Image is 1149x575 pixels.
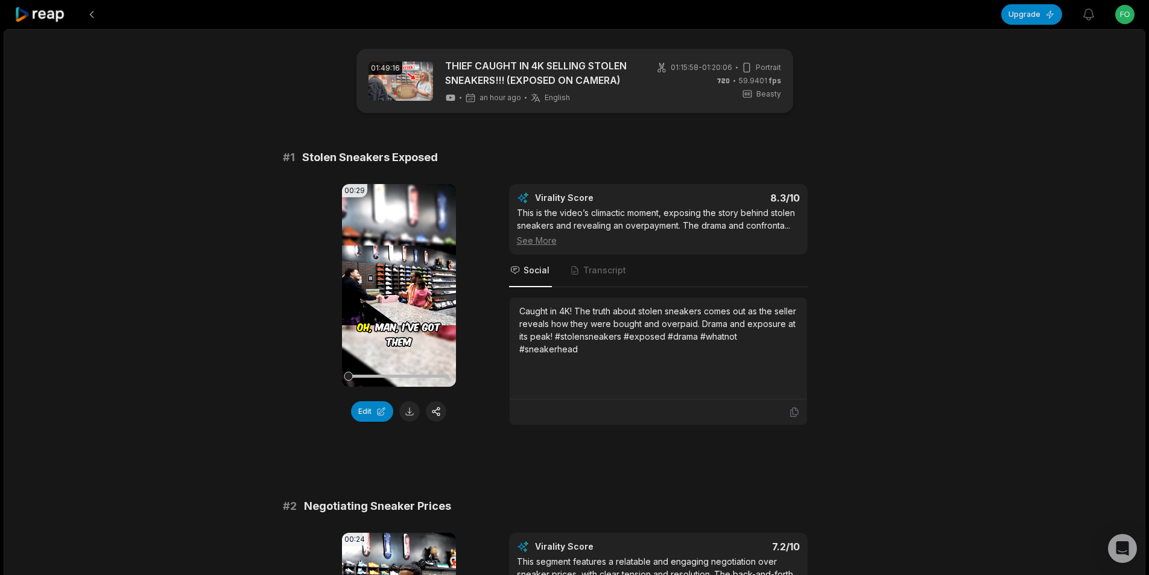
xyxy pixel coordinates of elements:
[302,149,438,166] span: Stolen Sneakers Exposed
[517,206,800,247] div: This is the video’s climactic moment, exposing the story behind stolen sneakers and revealing an ...
[545,93,570,103] span: English
[283,149,295,166] span: # 1
[524,264,549,276] span: Social
[670,541,800,553] div: 7.2 /10
[1108,534,1137,563] div: Open Intercom Messenger
[351,401,393,422] button: Edit
[519,305,797,355] div: Caught in 4K! The truth about stolen sneakers comes out as the seller reveals how they were bough...
[583,264,626,276] span: Transcript
[535,541,665,553] div: Virality Score
[283,498,297,515] span: # 2
[535,192,665,204] div: Virality Score
[671,62,732,73] span: 01:15:58 - 01:20:06
[739,75,781,86] span: 59.9401
[342,184,456,387] video: Your browser does not support mp4 format.
[670,192,800,204] div: 8.3 /10
[509,255,808,287] nav: Tabs
[517,234,800,247] div: See More
[756,89,781,100] span: Beasty
[480,93,521,103] span: an hour ago
[756,62,781,73] span: Portrait
[445,59,642,87] a: THIEF CAUGHT IN 4K SELLING STOLEN SNEAKERS!!! (EXPOSED ON CAMERA)
[1001,4,1062,25] button: Upgrade
[304,498,451,515] span: Negotiating Sneaker Prices
[769,76,781,85] span: fps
